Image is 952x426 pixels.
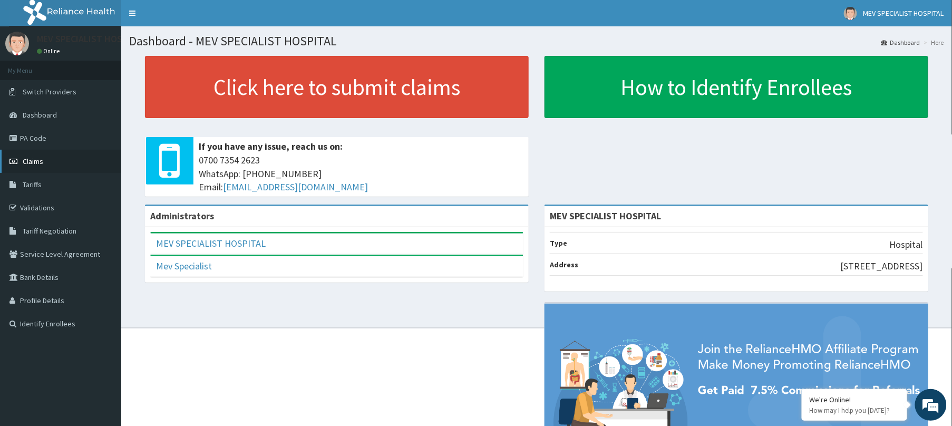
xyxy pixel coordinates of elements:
[223,181,368,193] a: [EMAIL_ADDRESS][DOMAIN_NAME]
[5,32,29,55] img: User Image
[199,153,523,194] span: 0700 7354 2623 WhatsApp: [PHONE_NUMBER] Email:
[550,210,661,222] strong: MEV SPECIALIST HOSPITAL
[23,110,57,120] span: Dashboard
[921,38,944,47] li: Here
[545,56,928,118] a: How to Identify Enrollees
[37,34,145,44] p: MEV SPECIALIST HOSPITAL
[61,133,145,239] span: We're online!
[37,47,62,55] a: Online
[20,53,43,79] img: d_794563401_company_1708531726252_794563401
[173,5,198,31] div: Minimize live chat window
[863,8,944,18] span: MEV SPECIALIST HOSPITAL
[810,406,899,415] p: How may I help you today?
[810,395,899,404] div: We're Online!
[841,259,923,273] p: [STREET_ADDRESS]
[156,260,212,272] a: Mev Specialist
[890,238,923,251] p: Hospital
[881,38,920,47] a: Dashboard
[129,34,944,48] h1: Dashboard - MEV SPECIALIST HOSPITAL
[145,56,529,118] a: Click here to submit claims
[55,59,177,73] div: Chat with us now
[23,157,43,166] span: Claims
[23,180,42,189] span: Tariffs
[23,87,76,96] span: Switch Providers
[23,226,76,236] span: Tariff Negotiation
[550,260,578,269] b: Address
[150,210,214,222] b: Administrators
[550,238,567,248] b: Type
[156,237,266,249] a: MEV SPECIALIST HOSPITAL
[844,7,857,20] img: User Image
[199,140,343,152] b: If you have any issue, reach us on:
[5,288,201,325] textarea: Type your message and hit 'Enter'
